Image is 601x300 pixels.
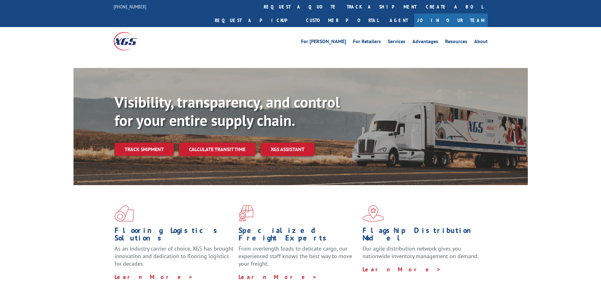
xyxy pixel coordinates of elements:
a: Track shipment [115,143,174,156]
img: xgs-icon-total-supply-chain-intelligence-red [115,205,134,222]
a: For Retailers [353,39,381,46]
a: Customer Portal [301,14,383,27]
a: Resources [445,39,467,46]
a: Learn More > [239,273,317,280]
h1: Specialized Freight Experts [239,227,358,245]
img: xgs-icon-flagship-distribution-model-red [362,205,384,222]
a: Join Our Team [414,14,488,27]
a: Services [388,39,405,46]
h1: Flagship Distribution Model [362,227,482,245]
a: For [PERSON_NAME] [301,39,346,46]
a: Learn More > [362,266,441,273]
span: As an industry carrier of choice, XGS has brought innovation and dedication to flooring logistics... [115,245,233,267]
a: About [474,39,488,46]
h1: Flooring Logistics Solutions [115,227,234,245]
a: XGS ASSISTANT [261,143,315,156]
span: Our agile distribution network gives you nationwide inventory management on demand. [362,245,479,260]
a: Request a pickup [210,14,301,27]
a: Advantages [412,39,438,46]
a: Learn More > [115,273,193,280]
b: Visibility, transparency, and control for your entire supply chain. [115,92,340,130]
a: Agent [383,14,414,27]
a: [PHONE_NUMBER] [114,3,146,10]
a: Calculate transit time [179,143,256,156]
img: xgs-icon-focused-on-flooring-red [239,205,253,222]
p: From overlength loads to delicate cargo, our experienced staff knows the best way to move your fr... [239,245,358,273]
